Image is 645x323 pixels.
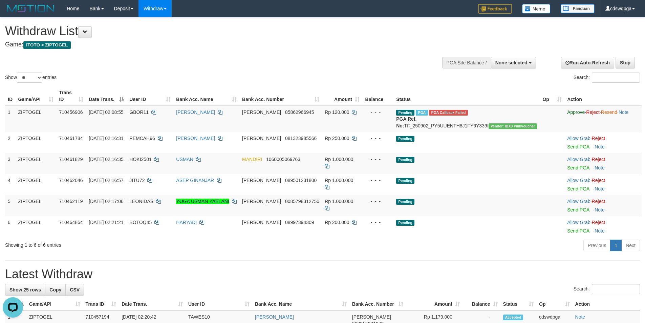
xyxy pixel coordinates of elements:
span: · [567,178,592,183]
a: Allow Grab [567,220,590,225]
input: Search: [592,73,640,83]
td: · [564,174,642,195]
th: Balance: activate to sort column ascending [463,298,500,310]
a: [PERSON_NAME] [255,314,294,320]
span: Rp 1.000.000 [325,199,353,204]
label: Show entries [5,73,57,83]
a: Note [619,109,629,115]
a: Allow Grab [567,157,590,162]
span: Pending [396,178,414,184]
td: ZIPTOGEL [15,153,56,174]
span: LEONIDAS [129,199,153,204]
th: Amount: activate to sort column ascending [406,298,463,310]
span: Show 25 rows [9,287,41,292]
span: Pending [396,110,414,116]
span: PEMCAH96 [129,136,155,141]
span: 710464864 [59,220,83,225]
th: User ID: activate to sort column ascending [127,86,173,106]
th: Bank Acc. Number: activate to sort column ascending [349,298,406,310]
span: GBOR11 [129,109,149,115]
th: Date Trans.: activate to sort column ascending [119,298,186,310]
h1: Latest Withdraw [5,267,640,281]
a: 1 [610,240,622,251]
span: [DATE] 02:16:57 [89,178,123,183]
th: Bank Acc. Name: activate to sort column ascending [252,298,349,310]
b: PGA Ref. No: [396,116,416,128]
span: Pending [396,220,414,226]
a: USMAN [176,157,193,162]
td: · [564,132,642,153]
span: None selected [495,60,528,65]
th: User ID: activate to sort column ascending [186,298,252,310]
a: Note [595,228,605,234]
a: Next [621,240,640,251]
span: 710456906 [59,109,83,115]
a: Send PGA [567,207,589,213]
div: Showing 1 to 6 of 6 entries [5,239,264,248]
span: Rp 120.000 [325,109,349,115]
a: Show 25 rows [5,284,45,296]
span: Copy [49,287,61,292]
span: [PERSON_NAME] [352,314,391,320]
span: 710461784 [59,136,83,141]
img: Button%20Memo.svg [522,4,551,14]
span: Pending [396,199,414,205]
a: Send PGA [567,186,589,191]
th: Bank Acc. Number: activate to sort column ascending [239,86,322,106]
span: HOKI2501 [129,157,151,162]
span: JITU72 [129,178,145,183]
span: [PERSON_NAME] [242,109,281,115]
span: [DATE] 02:16:31 [89,136,123,141]
span: Copy 089501231800 to clipboard [285,178,317,183]
th: Trans ID: activate to sort column ascending [83,298,119,310]
a: Note [575,314,585,320]
td: 2 [5,132,15,153]
span: [DATE] 02:16:35 [89,157,123,162]
span: 710462046 [59,178,83,183]
img: Feedback.jpg [478,4,512,14]
a: Reject [592,157,605,162]
th: Action [564,86,642,106]
a: Send PGA [567,228,589,234]
th: Game/API: activate to sort column ascending [15,86,56,106]
a: ASEP GINANJAR [176,178,214,183]
span: · [567,220,592,225]
input: Search: [592,284,640,294]
th: Amount: activate to sort column ascending [322,86,362,106]
span: [PERSON_NAME] [242,178,281,183]
a: Reject [592,178,605,183]
a: Reject [592,199,605,204]
span: · [567,199,592,204]
th: Bank Acc. Name: activate to sort column ascending [173,86,239,106]
a: Resend [601,109,617,115]
td: ZIPTOGEL [15,216,56,237]
td: ZIPTOGEL [15,106,56,132]
span: Copy 081323985566 to clipboard [285,136,317,141]
span: MANDIRI [242,157,262,162]
a: Stop [616,57,635,68]
div: - - - [365,177,391,184]
span: Rp 200.000 [325,220,349,225]
div: - - - [365,135,391,142]
div: - - - [365,156,391,163]
a: Allow Grab [567,178,590,183]
span: Pending [396,157,414,163]
td: · · · [564,106,642,132]
a: Note [595,186,605,191]
span: · [567,136,592,141]
td: 5 [5,195,15,216]
a: Send PGA [567,165,589,170]
th: Balance [362,86,393,106]
th: Status [393,86,540,106]
button: None selected [491,57,536,68]
td: · [564,195,642,216]
td: 1 [5,106,15,132]
span: Pending [396,136,414,142]
h4: Game: [5,41,423,48]
span: · [567,157,592,162]
span: Vendor URL: https://payment5.1velocity.biz [489,123,537,129]
span: 710461829 [59,157,83,162]
span: 710462119 [59,199,83,204]
th: Status: activate to sort column ascending [500,298,537,310]
a: Reject [592,220,605,225]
